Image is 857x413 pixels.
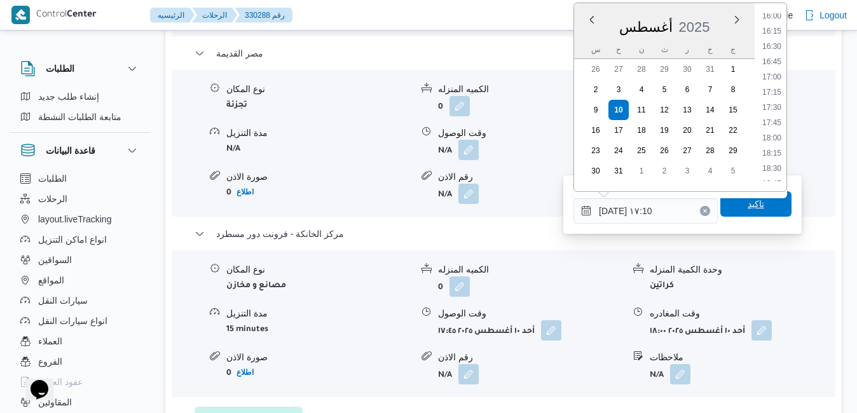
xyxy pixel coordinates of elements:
div: مدة التنزيل [226,126,411,140]
button: مصر القديمة [195,46,813,61]
button: Previous Month [587,15,597,25]
div: day-5 [654,79,675,100]
button: الرحلات [192,8,237,23]
button: سيارات النقل [15,290,145,311]
div: day-31 [608,161,629,181]
li: 16:00 [757,10,786,22]
span: انواع سيارات النقل [38,313,107,328]
button: العملاء [15,331,145,351]
div: day-7 [700,79,720,100]
div: day-31 [700,59,720,79]
div: day-12 [654,100,675,120]
div: day-16 [586,120,606,140]
b: مصانع و مخازن [226,281,286,290]
div: day-21 [700,120,720,140]
b: N/A [650,371,664,380]
span: عقود العملاء [38,374,83,389]
div: مصر القديمة [172,70,835,217]
div: Button. Open the year selector. 2025 is currently selected. [678,18,711,36]
span: المقاولين [38,395,72,410]
b: 0 [438,103,443,112]
b: N/A [438,147,452,156]
span: العملاء [38,334,62,349]
div: day-28 [631,59,652,79]
div: day-25 [631,140,652,161]
div: day-30 [586,161,606,181]
button: المقاولين [15,392,145,412]
b: 15 minutes [226,325,268,334]
div: day-3 [608,79,629,100]
div: day-1 [631,161,652,181]
div: الكميه المنزله [438,263,623,276]
div: day-24 [608,140,629,161]
span: إنشاء طلب جديد [38,89,99,104]
h3: قاعدة البيانات [46,143,95,158]
b: تجزئة [226,101,247,110]
div: ن [631,41,652,58]
div: day-29 [654,59,675,79]
h3: الطلبات [46,61,74,76]
li: 16:15 [757,25,786,37]
span: الطلبات [38,171,67,186]
b: N/A [226,145,240,154]
div: day-4 [631,79,652,100]
div: وقت الوصول [438,307,623,320]
li: 18:45 [757,177,786,190]
div: day-2 [586,79,606,100]
button: اطلاع [231,184,259,200]
span: layout.liveTracking [38,212,111,227]
b: 0 [438,283,443,292]
div: س [586,41,606,58]
img: X8yXhbKr1z7QwAAAABJRU5ErkJggg== [11,6,30,24]
div: day-27 [677,140,697,161]
div: day-27 [608,59,629,79]
li: 17:30 [757,101,786,114]
div: day-8 [723,79,743,100]
b: 0 [226,189,231,198]
div: ملاحظات [650,351,835,364]
input: Press the down key to enter a popover containing a calendar. Press the escape key to close the po... [573,198,718,224]
button: الرئيسيه [150,8,195,23]
div: الكميه المنزله [438,83,623,96]
div: وقت المغادره [650,307,835,320]
div: day-17 [608,120,629,140]
span: Logout [819,8,847,23]
div: day-30 [677,59,697,79]
div: نوع المكان [226,83,411,96]
button: الطلبات [15,168,145,189]
button: الطلبات [20,61,140,76]
b: أحد ١٠ أغسطس ٢٠٢٥ ١٧:٤٥ [438,327,535,336]
b: كراتين [650,281,674,290]
li: 17:00 [757,71,786,83]
button: 330288 رقم [235,8,292,23]
li: 17:45 [757,116,786,129]
div: day-1 [723,59,743,79]
div: day-9 [586,100,606,120]
b: N/A [438,191,452,200]
div: day-11 [631,100,652,120]
div: day-13 [677,100,697,120]
iframe: chat widget [13,362,53,400]
div: day-29 [723,140,743,161]
div: day-10 [608,100,629,120]
div: وحدة الكمية المنزله [650,263,835,276]
button: Logout [799,3,852,28]
button: المواقع [15,270,145,290]
div: رقم الاذن [438,351,623,364]
button: تاكيد [720,191,792,217]
div: day-26 [586,59,606,79]
div: وقت الوصول [438,126,623,140]
span: مصر القديمة [216,46,263,61]
div: day-15 [723,100,743,120]
button: اطلاع [231,365,259,380]
b: أحد ١٠ أغسطس ٢٠٢٥ ١٨:٠٠ [650,327,745,336]
li: 18:00 [757,132,786,144]
span: أغسطس [619,19,673,35]
button: الرحلات [15,189,145,209]
button: الفروع [15,351,145,372]
div: ث [654,41,675,58]
button: layout.liveTracking [15,209,145,229]
div: رقم الاذن [438,170,623,184]
button: انواع اماكن التنزيل [15,229,145,250]
span: انواع اماكن التنزيل [38,232,107,247]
